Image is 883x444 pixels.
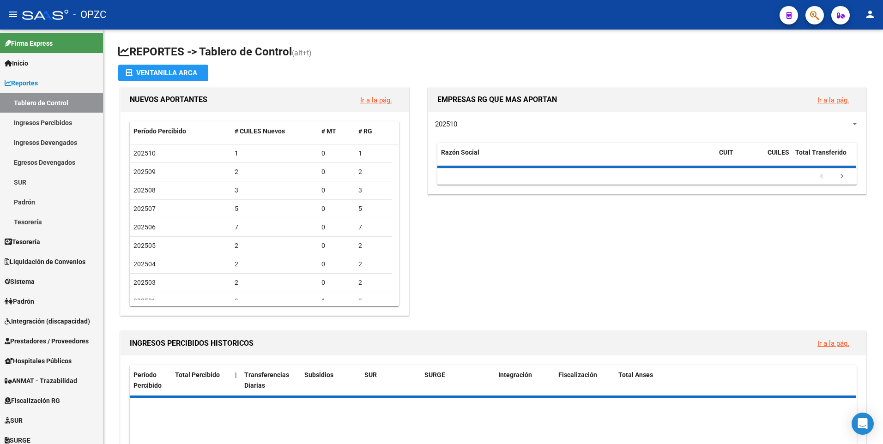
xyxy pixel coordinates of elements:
[5,276,35,287] span: Sistema
[437,143,715,173] datatable-header-cell: Razón Social
[768,149,789,156] span: CUILES
[5,316,90,326] span: Integración (discapacidad)
[358,222,388,233] div: 7
[358,167,388,177] div: 2
[441,149,479,156] span: Razón Social
[719,149,733,156] span: CUIT
[244,371,289,389] span: Transferencias Diarias
[358,127,372,135] span: # RG
[235,222,314,233] div: 7
[852,413,874,435] div: Open Intercom Messenger
[360,96,392,104] a: Ir a la pág.
[133,242,156,249] span: 202505
[764,143,792,173] datatable-header-cell: CUILES
[810,91,857,108] button: Ir a la pág.
[130,95,207,104] span: NUEVOS APORTANTES
[555,365,615,396] datatable-header-cell: Fiscalización
[133,186,156,194] span: 202508
[421,365,495,396] datatable-header-cell: SURGE
[358,204,388,214] div: 5
[817,339,849,348] a: Ir a la pág.
[435,120,457,128] span: 202510
[321,296,351,306] div: 1
[118,65,208,81] button: Ventanilla ARCA
[321,148,351,159] div: 0
[318,121,355,141] datatable-header-cell: # MT
[813,172,830,182] a: go to previous page
[358,240,388,251] div: 2
[304,371,333,378] span: Subsidios
[133,260,156,268] span: 202504
[321,127,336,135] span: # MT
[615,365,849,396] datatable-header-cell: Total Anses
[364,371,377,378] span: SUR
[321,222,351,233] div: 0
[810,335,857,352] button: Ir a la pág.
[353,91,399,108] button: Ir a la pág.
[558,371,597,378] span: Fiscalización
[358,277,388,288] div: 2
[235,148,314,159] div: 1
[358,259,388,270] div: 2
[5,396,60,406] span: Fiscalización RG
[130,339,254,348] span: INGRESOS PERCIBIDOS HISTORICOS
[130,365,171,396] datatable-header-cell: Período Percibido
[833,172,851,182] a: go to next page
[424,371,445,378] span: SURGE
[5,237,40,247] span: Tesorería
[73,5,106,25] span: - OPZC
[321,240,351,251] div: 0
[133,223,156,231] span: 202506
[118,44,868,60] h1: REPORTES -> Tablero de Control
[235,204,314,214] div: 5
[130,121,231,141] datatable-header-cell: Período Percibido
[321,259,351,270] div: 0
[5,58,28,68] span: Inicio
[235,259,314,270] div: 2
[715,143,764,173] datatable-header-cell: CUIT
[235,371,237,378] span: |
[5,38,53,48] span: Firma Express
[235,127,285,135] span: # CUILES Nuevos
[231,365,241,396] datatable-header-cell: |
[358,296,388,306] div: 2
[498,371,532,378] span: Integración
[321,277,351,288] div: 0
[292,48,312,57] span: (alt+t)
[241,365,301,396] datatable-header-cell: Transferencias Diarias
[5,296,34,306] span: Padrón
[133,205,156,212] span: 202507
[235,296,314,306] div: 3
[231,121,318,141] datatable-header-cell: # CUILES Nuevos
[235,277,314,288] div: 2
[355,121,392,141] datatable-header-cell: # RG
[301,365,361,396] datatable-header-cell: Subsidios
[133,297,156,305] span: 202501
[795,149,847,156] span: Total Transferido
[5,78,38,88] span: Reportes
[133,150,156,157] span: 202510
[361,365,421,396] datatable-header-cell: SUR
[865,9,876,20] mat-icon: person
[133,279,156,286] span: 202503
[7,9,18,20] mat-icon: menu
[133,371,162,389] span: Período Percibido
[321,204,351,214] div: 0
[5,356,72,366] span: Hospitales Públicos
[235,240,314,251] div: 2
[235,167,314,177] div: 2
[5,376,77,386] span: ANMAT - Trazabilidad
[792,143,856,173] datatable-header-cell: Total Transferido
[5,336,89,346] span: Prestadores / Proveedores
[358,148,388,159] div: 1
[817,96,849,104] a: Ir a la pág.
[171,365,231,396] datatable-header-cell: Total Percibido
[321,185,351,196] div: 0
[618,371,653,378] span: Total Anses
[126,65,201,81] div: Ventanilla ARCA
[175,371,220,378] span: Total Percibido
[133,168,156,175] span: 202509
[5,257,85,267] span: Liquidación de Convenios
[5,415,23,426] span: SUR
[133,127,186,135] span: Período Percibido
